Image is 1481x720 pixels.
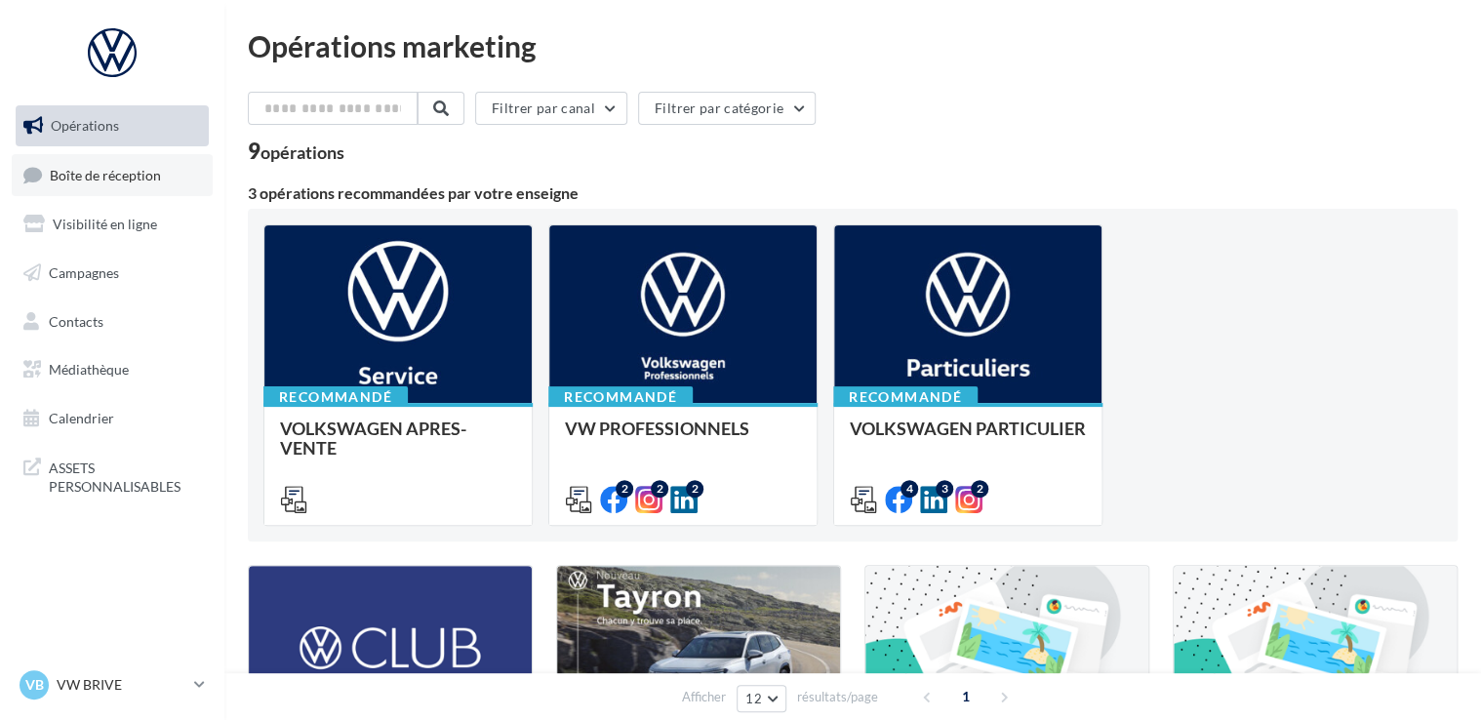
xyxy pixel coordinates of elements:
[686,480,703,498] div: 2
[248,31,1458,60] div: Opérations marketing
[12,398,213,439] a: Calendrier
[50,166,161,182] span: Boîte de réception
[248,185,1458,201] div: 3 opérations recommandées par votre enseigne
[16,666,209,703] a: VB VW BRIVE
[833,386,978,408] div: Recommandé
[57,675,186,695] p: VW BRIVE
[49,361,129,378] span: Médiathèque
[850,418,1086,439] span: VOLKSWAGEN PARTICULIER
[49,455,201,497] span: ASSETS PERSONNALISABLES
[901,480,918,498] div: 4
[12,105,213,146] a: Opérations
[737,685,786,712] button: 12
[651,480,668,498] div: 2
[682,688,726,706] span: Afficher
[475,92,627,125] button: Filtrer par canal
[565,418,749,439] span: VW PROFESSIONNELS
[260,143,344,161] div: opérations
[971,480,988,498] div: 2
[25,675,44,695] span: VB
[51,117,119,134] span: Opérations
[263,386,408,408] div: Recommandé
[12,301,213,342] a: Contacts
[12,154,213,196] a: Boîte de réception
[936,480,953,498] div: 3
[53,216,157,232] span: Visibilité en ligne
[49,264,119,281] span: Campagnes
[12,447,213,504] a: ASSETS PERSONNALISABLES
[49,410,114,426] span: Calendrier
[12,204,213,245] a: Visibilité en ligne
[12,349,213,390] a: Médiathèque
[12,253,213,294] a: Campagnes
[745,691,762,706] span: 12
[950,681,981,712] span: 1
[280,418,466,459] span: VOLKSWAGEN APRES-VENTE
[49,312,103,329] span: Contacts
[548,386,693,408] div: Recommandé
[797,688,878,706] span: résultats/page
[638,92,816,125] button: Filtrer par catégorie
[248,140,344,162] div: 9
[616,480,633,498] div: 2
